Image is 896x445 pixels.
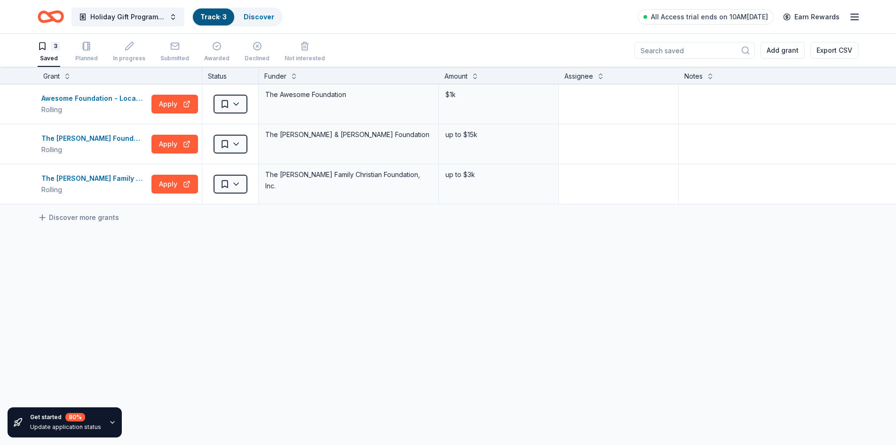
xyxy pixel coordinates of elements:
div: Declined [245,55,270,62]
div: Get started [30,413,101,421]
button: Apply [151,95,198,113]
a: Discover [244,13,274,21]
button: Planned [75,38,98,67]
button: Not interested [285,38,325,67]
input: Search saved [634,42,755,59]
a: All Access trial ends on 10AM[DATE] [638,9,774,24]
div: Planned [75,55,98,62]
div: Saved [38,55,60,62]
a: Home [38,6,64,28]
span: All Access trial ends on 10AM[DATE] [651,11,768,23]
button: In progress [113,38,145,67]
button: Declined [245,38,270,67]
div: 80 % [65,413,85,421]
div: 3 [51,41,60,51]
a: Earn Rewards [777,8,845,25]
div: Update application status [30,423,101,431]
a: Discover more grants [38,212,119,223]
div: Notes [684,71,703,82]
div: Not interested [285,55,325,62]
button: Track· 3Discover [192,8,283,26]
span: Holiday Gift Program Donation request [90,11,166,23]
button: Apply [151,135,198,154]
div: Rolling [41,104,148,115]
div: Submitted [160,55,189,62]
button: Awarded [204,38,230,67]
div: Rolling [41,184,148,195]
div: The Awesome Foundation [264,88,433,101]
button: Awesome Foundation - Local Chapter GrantsRolling [41,93,148,115]
div: Assignee [564,71,593,82]
div: The [PERSON_NAME] Family Christian Foundation, Inc. [264,168,433,193]
div: Status [202,67,259,84]
div: The [PERSON_NAME] & [PERSON_NAME] Foundation [264,128,433,141]
button: Export CSV [810,42,858,59]
button: Submitted [160,38,189,67]
button: 3Saved [38,38,60,67]
div: The [PERSON_NAME] Foundation Grant [41,133,148,144]
div: Awarded [204,55,230,62]
div: Amount [444,71,468,82]
button: The [PERSON_NAME] Family Christian Foundation GrantRolling [41,173,148,195]
div: Awesome Foundation - Local Chapter Grants [41,93,148,104]
div: In progress [113,55,145,62]
button: Add grant [761,42,805,59]
div: $1k [444,88,553,101]
button: Apply [151,175,198,194]
div: Grant [43,71,60,82]
div: up to $15k [444,128,553,141]
div: Rolling [41,144,148,155]
a: Track· 3 [200,13,227,21]
button: Holiday Gift Program Donation request [71,8,184,26]
div: Funder [264,71,286,82]
div: The [PERSON_NAME] Family Christian Foundation Grant [41,173,148,184]
div: up to $3k [444,168,553,181]
button: The [PERSON_NAME] Foundation GrantRolling [41,133,148,155]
